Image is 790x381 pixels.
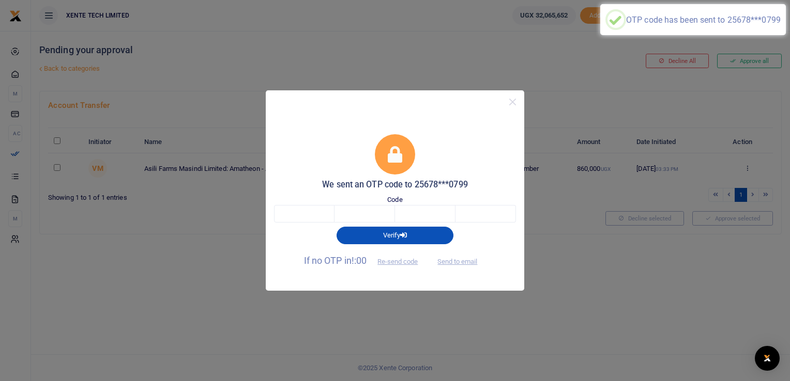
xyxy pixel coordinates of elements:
[352,255,367,266] span: !:00
[626,15,781,25] div: OTP code has been sent to 25678***0799
[505,94,520,109] button: Close
[304,255,427,266] span: If no OTP in
[274,180,516,190] h5: We sent an OTP code to 25678***0799
[755,346,780,371] div: Open Intercom Messenger
[387,195,402,205] label: Code
[337,227,453,244] button: Verify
